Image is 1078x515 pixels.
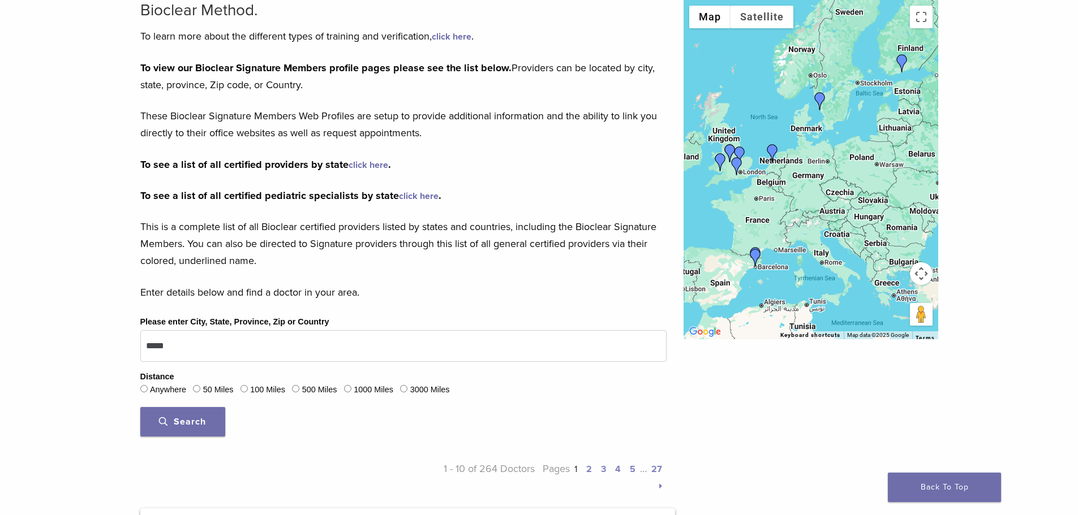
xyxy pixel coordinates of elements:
[159,416,206,427] span: Search
[535,460,667,494] p: Pages
[349,159,388,171] a: click here
[302,384,337,396] label: 500 Miles
[140,371,174,383] legend: Distance
[651,464,662,475] a: 27
[640,462,647,475] span: …
[140,407,225,436] button: Search
[910,303,933,326] button: Drag Pegman onto the map to open Street View
[689,6,731,28] button: Show street map
[586,464,592,475] a: 2
[140,158,391,171] strong: To see a list of all certified providers by state .
[746,249,765,267] div: Dr. Patricia Gatón
[574,464,577,475] a: 1
[140,59,667,93] p: Providers can be located by city, state, province, Zip code, or Country.
[140,284,667,301] p: Enter details below and find a doctor in your area.
[601,464,606,475] a: 3
[728,157,746,175] div: Dr. Richard Brooks
[250,384,285,396] label: 100 Miles
[410,384,450,396] label: 3000 Miles
[630,464,635,475] a: 5
[399,191,439,202] a: click here
[847,332,909,338] span: Map data ©2025 Google
[140,189,441,202] strong: To see a list of all certified pediatric specialists by state .
[731,6,793,28] button: Show satellite imagery
[888,473,1001,502] a: Back To Top
[140,28,667,45] p: To learn more about the different types of training and verification, .
[711,153,729,171] div: Dr. Mark Vincent
[140,107,667,141] p: These Bioclear Signature Members Web Profiles are setup to provide additional information and the...
[811,92,829,110] div: Dr. Johan Hagman
[731,146,749,165] div: Dr. Shuk Yin, Yip
[910,262,933,285] button: Map camera controls
[403,460,535,494] p: 1 - 10 of 264 Doctors
[910,6,933,28] button: Toggle fullscreen view
[686,324,724,339] a: Open this area in Google Maps (opens a new window)
[746,247,765,265] div: Dr. Nadezwda Pinedo Piñango
[140,62,512,74] strong: To view our Bioclear Signature Members profile pages please see the list below.
[916,335,935,341] a: Terms (opens in new tab)
[721,144,739,162] div: Dr. Claire Burgess and Dr. Dominic Hassall
[432,31,471,42] a: click here
[893,54,911,72] div: Dr. Mikko Gustafsson
[140,316,329,328] label: Please enter City, State, Province, Zip or Country
[203,384,234,396] label: 50 Miles
[354,384,393,396] label: 1000 Miles
[140,218,667,269] p: This is a complete list of all Bioclear certified providers listed by states and countries, inclu...
[150,384,186,396] label: Anywhere
[686,324,724,339] img: Google
[763,144,781,162] div: Dr. Mercedes Robles-Medina
[780,331,840,339] button: Keyboard shortcuts
[615,464,621,475] a: 4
